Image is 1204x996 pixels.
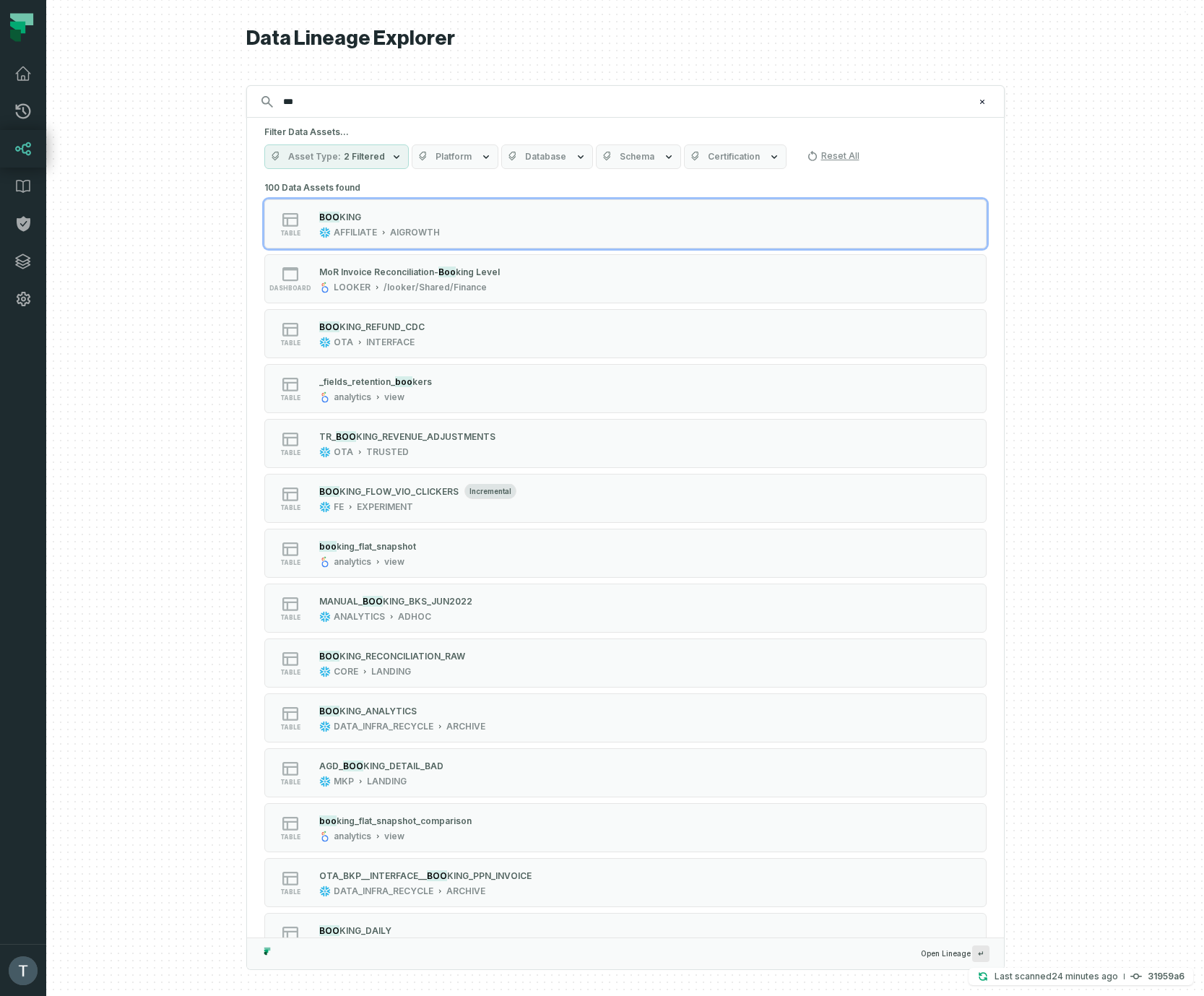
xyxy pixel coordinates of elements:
button: tableanalyticsview [264,529,987,578]
div: ANALYTICS [334,611,385,623]
div: /looker/Shared/Finance [384,282,487,293]
button: Last scanned[DATE] 13:37:4631959a6 [969,968,1193,985]
span: king_flat_snapshot [337,541,416,552]
span: table [280,779,300,786]
span: table [280,449,300,456]
mark: BOO [319,651,339,662]
mark: BOO [319,925,339,936]
span: incremental [464,483,516,499]
span: AL_ [347,596,363,607]
span: table [280,614,300,621]
span: 2 Filtered [344,151,385,163]
div: analytics [334,831,371,842]
button: tableanalyticsview [264,803,987,852]
mark: boo [319,541,337,552]
button: Schema [596,144,681,169]
span: Asset Type [288,151,341,163]
span: TR_ [319,431,336,442]
span: on_ [380,376,395,387]
span: king_flat_snapshot_comparison [337,815,472,826]
mark: BOO [319,321,339,332]
div: AFFILIATE [334,227,377,238]
span: KING_BKS_JUN2022 [383,596,472,607]
div: ARCHIVE [446,885,485,897]
span: KING_ANALYTICS [339,706,417,716]
p: Last scanned [995,969,1118,984]
span: Certification [708,151,760,163]
mark: boo [319,815,337,826]
div: AIGROWTH [390,227,440,238]
div: analytics [334,556,371,568]
button: tableDATA_INFRA_RECYCLEARCHIVE [264,693,987,742]
div: OTA [334,446,353,458]
mark: BOO [427,870,447,881]
span: MoR Invoice Reconciliation [319,267,434,277]
button: Database [501,144,593,169]
span: table [280,833,300,841]
div: LOOKER [334,282,371,293]
div: TRUSTED [366,446,409,458]
div: CORE [334,666,358,677]
div: DATA_INFRA_RECYCLE [334,721,433,732]
mark: BOO [319,486,339,497]
span: KING_REVENUE_ADJUSTMENTS [356,431,495,442]
h5: Filter Data Assets... [264,126,987,138]
button: tableOTAINTERFACE [264,309,987,358]
div: view [384,556,404,568]
span: table [280,888,300,896]
div: ARCHIVE [446,721,485,732]
span: dashboard [269,285,311,292]
button: Clear search query [975,95,989,109]
mark: BOO [319,706,339,716]
div: view [384,391,404,403]
button: tableANALYTICSADHOC [264,584,987,633]
button: tableAFFILIATEROOMER [264,913,987,962]
div: analytics [334,391,371,403]
mark: BOO [363,596,383,607]
span: Platform [436,151,472,163]
span: Press ↵ to add a new Data Asset to the graph [972,945,989,962]
span: KING_FLOW_VIO_CLICKERS [339,486,459,497]
mark: BOO [319,212,339,222]
img: avatar of Taher Hekmatfar [9,956,38,985]
button: tableMKPLANDING [264,748,987,797]
mark: BOO [343,761,363,771]
mark: BOO [336,431,356,442]
div: DATA_INFRA_RECYCLE [334,885,433,897]
span: table [280,339,300,347]
div: INTERFACE [366,337,415,348]
div: LANDING [371,666,411,677]
span: table [280,559,300,566]
span: kers [412,376,432,387]
mark: Boo [438,267,456,277]
span: table [280,669,300,676]
span: KING_PPN_INVOICE [447,870,532,881]
span: king Level [456,267,500,277]
button: tableAFFILIATEAIGROWTH [264,199,987,248]
span: A [319,761,326,771]
button: Asset Type2 Filtered [264,144,409,169]
span: KING_DAILY [339,925,391,936]
button: tableanalyticsview [264,364,987,413]
div: OTA [334,337,353,348]
div: view [384,831,404,842]
span: - [434,267,438,277]
div: Suggestions [247,178,1004,937]
button: Reset All [801,144,865,168]
button: dashboardLOOKER/looker/Shared/Finance [264,254,987,303]
span: Schema [620,151,654,163]
button: Platform [412,144,498,169]
span: table [280,394,300,402]
div: LANDING [367,776,407,787]
span: table [280,230,300,237]
span: MANU [319,596,347,607]
button: Certification [684,144,787,169]
span: Database [525,151,566,163]
button: tableincrementalFEEXPERIMENT [264,474,987,523]
button: tableDATA_INFRA_RECYCLEARCHIVE [264,858,987,907]
span: table [280,724,300,731]
span: Open Lineage [921,945,989,962]
relative-time: Oct 8, 2025, 1:37 PM GMT+2 [1052,971,1118,982]
span: KING_RECONCILIATION_RAW [339,651,465,662]
span: table [280,504,300,511]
